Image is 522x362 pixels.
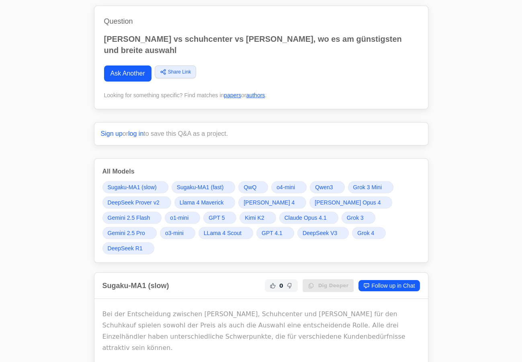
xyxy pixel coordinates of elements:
a: Grok 4 [352,227,386,239]
div: Looking for something specific? Find matches in or . [104,91,418,99]
button: Helpful [268,281,278,290]
a: Claude Opus 4.1 [279,212,338,224]
a: Kimi K2 [240,212,276,224]
h2: Sugaku-MA1 (slow) [102,280,169,291]
a: Sign up [101,130,123,137]
span: GPT 4.1 [262,229,282,237]
span: DeepSeek V3 [303,229,337,237]
a: Ask Another [104,65,151,82]
span: Kimi K2 [245,214,264,222]
a: Grok 3 Mini [348,181,394,193]
a: Sugaku-MA1 (slow) [102,181,168,193]
button: Not Helpful [285,281,295,290]
span: [PERSON_NAME] Opus 4 [315,198,381,207]
a: Gemini 2.5 Flash [102,212,162,224]
span: QwQ [244,183,256,191]
a: LLama 4 Scout [199,227,253,239]
span: Sugaku-MA1 (slow) [108,183,157,191]
h3: All Models [102,167,420,176]
a: DeepSeek V3 [297,227,349,239]
a: GPT 4.1 [256,227,294,239]
a: Grok 3 [342,212,375,224]
a: QwQ [238,181,268,193]
span: Grok 3 [347,214,364,222]
span: [PERSON_NAME] 4 [244,198,295,207]
span: DeepSeek R1 [108,244,143,252]
a: Follow up in Chat [358,280,420,291]
span: o3-mini [165,229,184,237]
span: Sugaku-MA1 (fast) [177,183,224,191]
span: Gemini 2.5 Flash [108,214,150,222]
span: Share Link [168,68,191,76]
a: papers [224,92,241,98]
span: o4-mini [276,183,295,191]
span: Grok 3 Mini [353,183,382,191]
a: authors [246,92,265,98]
p: or to save this Q&A as a project. [101,129,422,139]
span: Grok 4 [357,229,374,237]
a: [PERSON_NAME] Opus 4 [309,196,392,209]
a: Sugaku-MA1 (fast) [172,181,235,193]
a: o4-mini [271,181,307,193]
a: Gemini 2.5 Pro [102,227,157,239]
a: o3-mini [160,227,195,239]
a: DeepSeek Prover v2 [102,196,171,209]
span: GPT 5 [209,214,225,222]
span: LLama 4 Scout [204,229,242,237]
span: Llama 4 Maverick [180,198,224,207]
a: Qwen3 [310,181,344,193]
a: o1-mini [165,212,200,224]
a: [PERSON_NAME] 4 [238,196,306,209]
h1: Question [104,16,418,27]
span: Qwen3 [315,183,333,191]
span: Gemini 2.5 Pro [108,229,145,237]
span: 0 [279,282,283,290]
span: Claude Opus 4.1 [285,214,327,222]
span: DeepSeek Prover v2 [108,198,160,207]
a: GPT 5 [203,212,236,224]
p: [PERSON_NAME] vs schuhcenter vs [PERSON_NAME], wo es am günstigsten und breite auswahl [104,33,418,56]
a: Llama 4 Maverick [174,196,235,209]
a: log in [128,130,143,137]
span: o1-mini [170,214,188,222]
p: Bei der Entscheidung zwischen [PERSON_NAME], Schuhcenter und [PERSON_NAME] für den Schuhkauf spie... [102,309,420,354]
a: DeepSeek R1 [102,242,154,254]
